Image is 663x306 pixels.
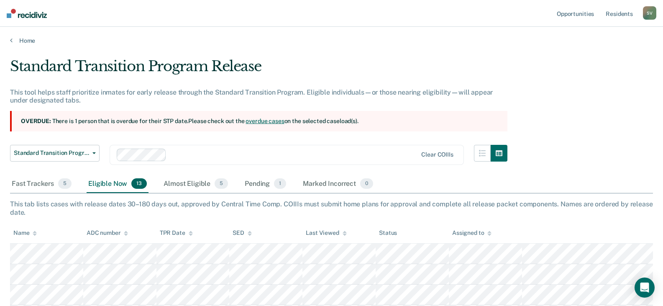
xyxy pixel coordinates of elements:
div: Open Intercom Messenger [635,278,655,298]
div: Name [13,229,37,237]
div: This tool helps staff prioritize inmates for early release through the Standard Transition Progra... [10,88,507,104]
div: Fast Trackers5 [10,175,73,193]
span: 5 [215,178,228,189]
div: Standard Transition Program Release [10,58,507,82]
div: Clear COIIIs [421,151,453,158]
button: Standard Transition Program Release [10,145,100,162]
img: Recidiviz [7,9,47,18]
div: Assigned to [452,229,491,237]
div: Marked Incorrect0 [301,175,375,193]
div: This tab lists cases with release dates 30–180 days out, approved by Central Time Comp. COIIIs mu... [10,200,653,216]
strong: Overdue: [21,118,51,124]
span: 1 [274,178,286,189]
span: 0 [360,178,373,189]
span: Standard Transition Program Release [14,149,89,157]
a: Home [10,37,653,44]
div: S V [643,6,656,20]
span: 5 [58,178,72,189]
span: 13 [131,178,147,189]
div: Last Viewed [306,229,346,237]
div: Almost Eligible5 [162,175,230,193]
div: ADC number [87,229,128,237]
div: Pending1 [243,175,288,193]
a: overdue cases [246,118,284,124]
div: SED [233,229,252,237]
section: There is 1 person that is overdue for their STP date. Please check out the on the selected caselo... [10,111,507,131]
div: Eligible Now13 [87,175,148,193]
button: SV [643,6,656,20]
div: Status [379,229,397,237]
div: TPR Date [160,229,193,237]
